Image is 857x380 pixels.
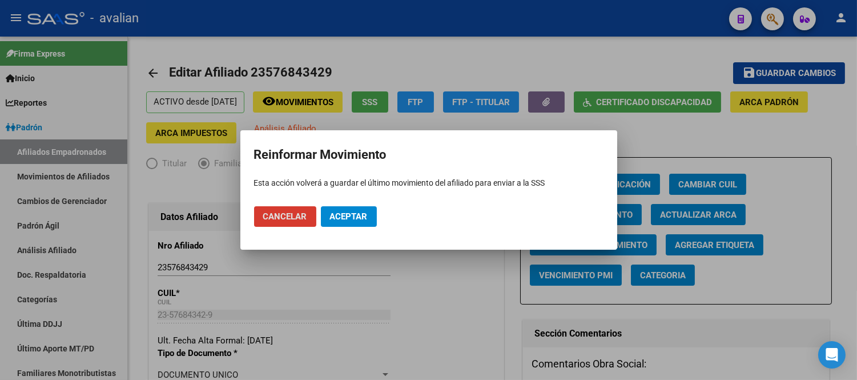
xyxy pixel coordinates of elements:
p: Esta acción volverá a guardar el último movimiento del afiliado para enviar a la SSS [254,177,603,189]
button: Cancelar [254,206,316,227]
button: Aceptar [321,206,377,227]
h2: Reinformar Movimiento [254,144,603,166]
span: Aceptar [330,211,368,222]
span: Cancelar [263,211,307,222]
div: Open Intercom Messenger [818,341,846,369]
